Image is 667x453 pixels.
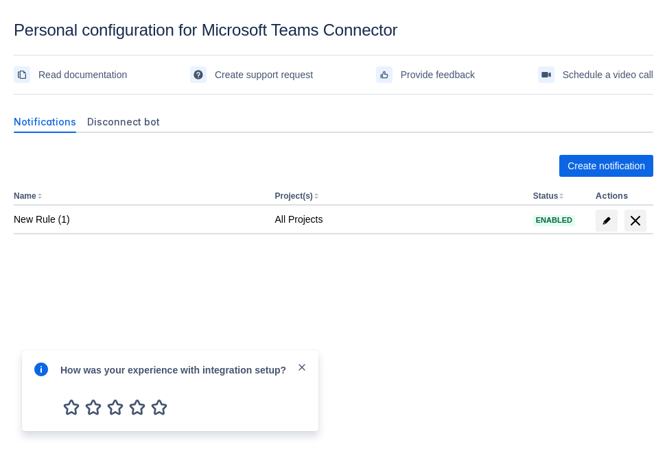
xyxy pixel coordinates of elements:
span: 5 [148,396,170,418]
button: Name [14,191,36,201]
span: feedback [379,69,390,80]
div: Personal configuration for Microsoft Teams Connector [14,21,653,40]
span: 2 [82,396,104,418]
div: All Projects [274,212,522,226]
span: Disconnect bot [87,115,160,129]
span: Enabled [533,217,575,224]
button: Status [533,191,559,201]
a: Read documentation [14,64,127,86]
span: videoCall [541,69,552,80]
span: Create notification [567,155,645,177]
button: Project(s) [274,191,312,201]
span: support [193,69,204,80]
span: Notifications [14,115,76,129]
span: Provide feedback [401,64,475,86]
span: documentation [16,69,27,80]
div: How was your experience with integration setup? [60,361,296,377]
span: Read documentation [38,64,127,86]
span: 4 [126,396,148,418]
div: New Rule (1) [14,212,264,226]
span: delete [627,212,644,229]
span: info [33,361,49,378]
span: Create support request [215,64,313,86]
span: 1 [60,396,82,418]
span: Schedule a video call [563,64,653,86]
button: Create notification [559,155,653,177]
span: edit [601,215,612,226]
span: close [296,362,307,373]
a: Provide feedback [376,64,475,86]
a: Create support request [190,64,313,86]
span: 3 [104,396,126,418]
th: Actions [590,188,653,206]
a: Schedule a video call [538,64,653,86]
